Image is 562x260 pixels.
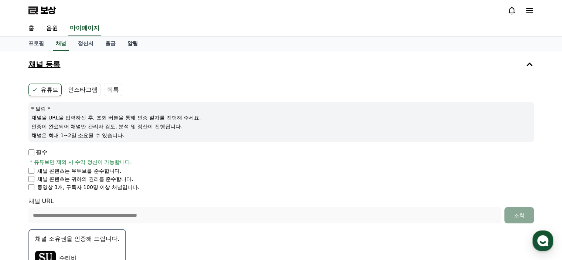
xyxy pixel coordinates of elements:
[114,210,123,216] span: 설정
[105,40,116,46] font: 출금
[40,5,56,16] font: 보상
[2,199,49,217] a: 홈
[68,86,98,93] font: 인스타그램
[68,21,101,36] a: 마이페이지
[72,37,99,51] a: 정산서
[25,54,537,75] button: 채널 등록
[78,40,93,46] font: 정산서
[31,115,201,121] font: 채널을 URL을 입력하신 후, 조회 버튼을 통해 인증 절차를 진행해 주세요.
[37,184,140,190] font: 동영상 3개, 구독자 100명 이상 채널입니다.
[95,199,142,217] a: 설정
[99,37,122,51] a: 출금
[28,197,54,205] font: 채널 URL
[514,212,524,218] font: 조회
[28,40,44,46] font: 프로필
[41,86,58,93] font: 유튜브
[23,21,40,36] a: 홈
[46,24,58,31] font: 음원
[127,40,138,46] font: 알림
[37,176,133,182] font: 채널 콘텐츠는 귀하의 권리를 준수합니다.
[107,86,119,93] font: 틱톡
[28,4,56,16] a: 보상
[28,60,61,69] font: 채널 등록
[68,210,76,216] span: 대화
[30,159,132,165] font: * 유튜브만 제외 시 수익 정산이 가능합니다.
[40,21,64,36] a: 음원
[31,124,183,129] font: 인증이 완료되어 채널만 관리자 검토, 분석 및 정산이 진행됩니다.
[37,168,122,174] font: 채널 콘텐츠는 유튜브를 준수합니다.
[28,24,34,31] font: 홈
[122,37,144,51] a: 알림
[23,210,28,216] span: 홈
[70,24,99,31] font: 마이페이지
[504,207,534,223] button: 조회
[53,37,69,51] a: 채널
[36,149,48,156] font: 필수
[31,132,125,138] font: 채널은 최대 1~2일 소요될 수 있습니다.
[23,37,50,51] a: 프로필
[56,40,66,46] font: 채널
[35,235,119,242] font: 채널 소유권을 인증해 드립니다.
[49,199,95,217] a: 대화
